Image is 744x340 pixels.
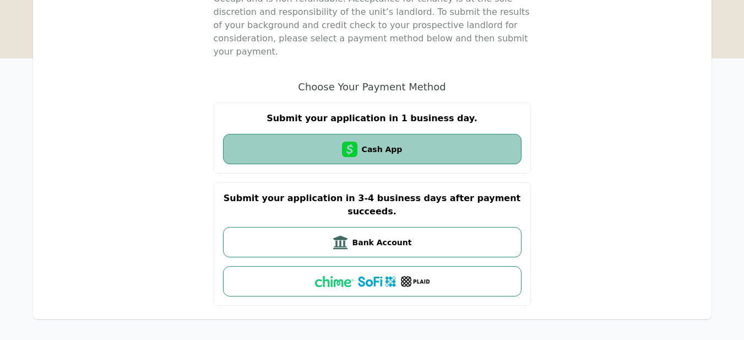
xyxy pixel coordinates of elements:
img: Chime logo [315,276,354,287]
span: Cash App [362,144,403,155]
h2: Choose Your Payment Method [298,80,446,94]
img: SoFi logo [358,276,397,287]
span: Bank Account [352,237,412,248]
p: Submit your application in 1 business day. [223,112,522,125]
button: Bank via Plaid [223,266,522,296]
img: Plaid logo [401,276,430,287]
button: Bank Account [223,227,522,257]
button: Cash App [223,134,522,164]
p: Submit your application in 3-4 business days after payment succeeds. [223,192,522,218]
